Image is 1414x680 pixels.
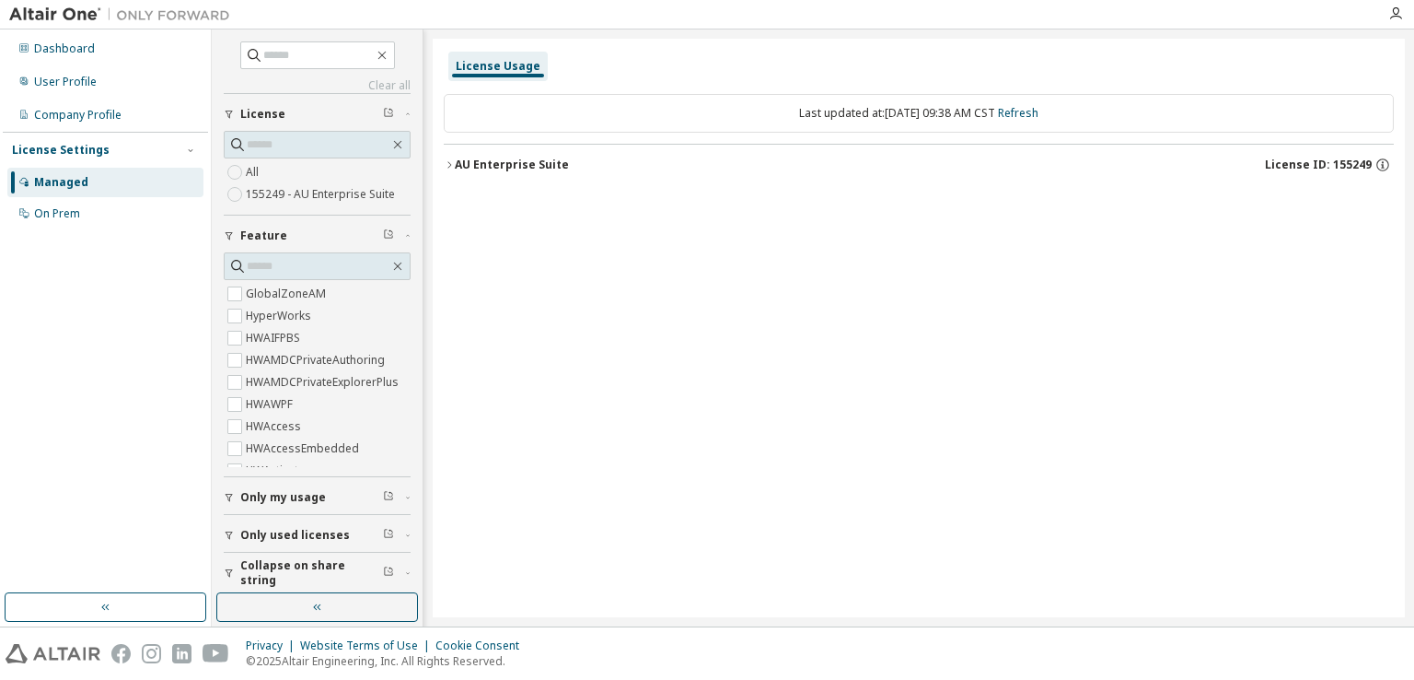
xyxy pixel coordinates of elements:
[246,653,530,669] p: © 2025 Altair Engineering, Inc. All Rights Reserved.
[246,161,262,183] label: All
[444,94,1394,133] div: Last updated at: [DATE] 09:38 AM CST
[111,644,131,663] img: facebook.svg
[34,206,80,221] div: On Prem
[246,438,363,460] label: HWAccessEmbedded
[246,639,300,653] div: Privacy
[240,107,285,122] span: License
[246,327,304,349] label: HWAIFPBS
[246,305,315,327] label: HyperWorks
[6,644,100,663] img: altair_logo.svg
[456,59,540,74] div: License Usage
[172,644,191,663] img: linkedin.svg
[203,644,229,663] img: youtube.svg
[224,515,411,556] button: Only used licenses
[240,229,287,243] span: Feature
[246,393,296,416] label: HWAWPF
[34,75,97,89] div: User Profile
[455,158,569,172] div: AU Enterprise Suite
[34,41,95,56] div: Dashboard
[12,143,110,158] div: License Settings
[224,553,411,593] button: Collapse on share string
[224,216,411,256] button: Feature
[246,460,308,482] label: HWActivate
[240,528,350,543] span: Only used licenses
[383,490,394,505] span: Clear filter
[34,175,88,190] div: Managed
[435,639,530,653] div: Cookie Consent
[224,78,411,93] a: Clear all
[240,558,383,588] span: Collapse on share string
[224,477,411,518] button: Only my usage
[9,6,239,24] img: Altair One
[34,108,122,123] div: Company Profile
[142,644,161,663] img: instagram.svg
[383,566,394,580] span: Clear filter
[246,371,402,393] label: HWAMDCPrivateExplorerPlus
[300,639,435,653] div: Website Terms of Use
[383,107,394,122] span: Clear filter
[246,349,388,371] label: HWAMDCPrivateAuthoring
[246,183,399,205] label: 155249 - AU Enterprise Suite
[240,490,326,505] span: Only my usage
[246,283,330,305] label: GlobalZoneAM
[444,145,1394,185] button: AU Enterprise SuiteLicense ID: 155249
[383,528,394,543] span: Clear filter
[246,416,305,438] label: HWAccess
[998,105,1038,121] a: Refresh
[224,94,411,135] button: License
[1265,158,1372,172] span: License ID: 155249
[383,229,394,243] span: Clear filter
